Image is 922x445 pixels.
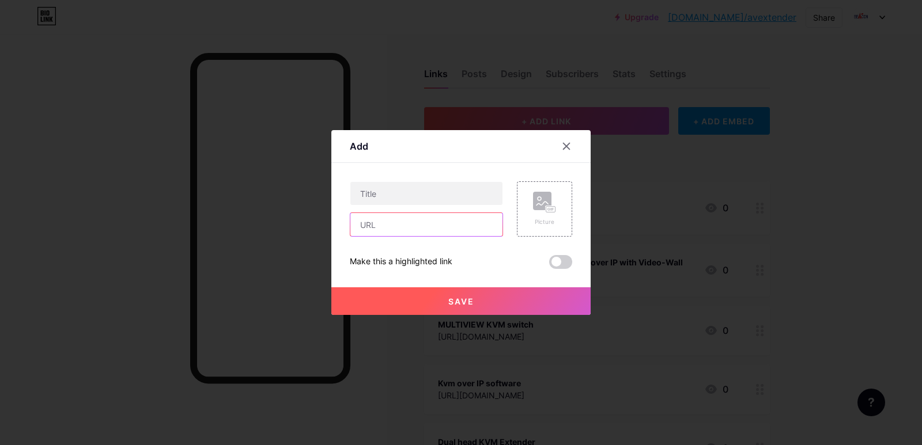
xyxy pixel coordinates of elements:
div: Add [350,139,368,153]
div: Picture [533,218,556,226]
input: URL [350,213,502,236]
div: Make this a highlighted link [350,255,452,269]
button: Save [331,287,591,315]
span: Save [448,296,474,306]
input: Title [350,182,502,205]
